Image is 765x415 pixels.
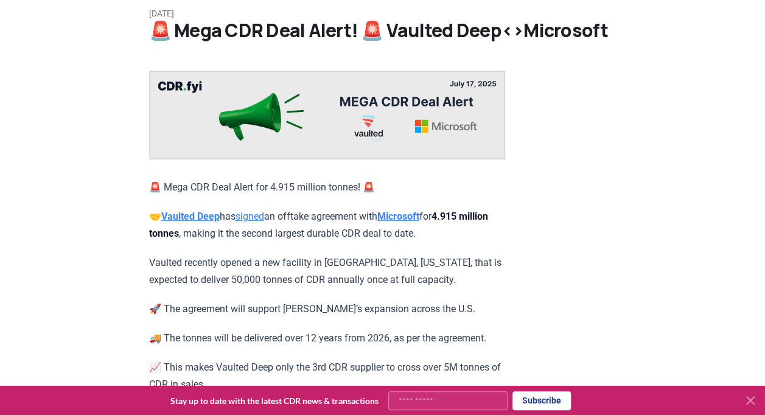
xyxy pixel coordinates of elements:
[236,211,264,222] a: signed
[149,71,505,159] img: blog post image
[149,7,617,19] p: [DATE]
[377,211,419,222] a: Microsoft
[149,19,617,41] h1: 🚨 Mega CDR Deal Alert! 🚨 Vaulted Deep<>Microsoft
[149,359,505,393] p: 📈 This makes Vaulted Deep only the 3rd CDR supplier to cross over 5M tonnes of CDR in sales.
[149,179,505,196] p: 🚨 Mega CDR Deal Alert for 4.915 million tonnes! 🚨
[149,330,505,347] p: 🚚 The tonnes will be delivered over 12 years from 2026, as per the agreement.
[161,211,220,222] a: Vaulted Deep
[149,208,505,242] p: 🤝 has an offtake agreement with for , making it the second largest durable CDR deal to date.
[149,254,505,288] p: Vaulted recently opened a new facility in [GEOGRAPHIC_DATA], [US_STATE], that is expected to deli...
[149,301,505,318] p: 🚀 The agreement will support [PERSON_NAME]’s expansion across the U.S.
